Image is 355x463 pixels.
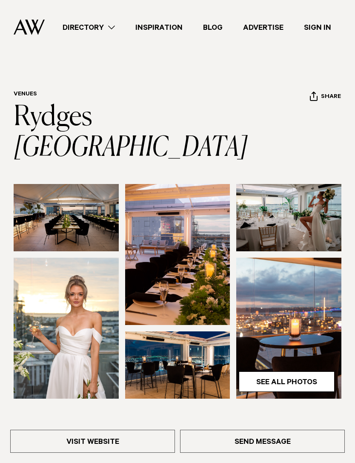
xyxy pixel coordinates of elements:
[239,371,335,392] a: See All Photos
[180,430,345,453] a: Send Message
[52,22,125,33] a: Directory
[10,430,175,453] a: Visit Website
[14,91,37,98] a: Venues
[236,184,341,251] img: wedding venue auckland city
[125,22,193,33] a: Inspiration
[309,91,341,104] button: Share
[233,22,294,33] a: Advertise
[321,93,341,101] span: Share
[193,22,233,33] a: Blog
[14,19,45,35] img: Auckland Weddings Logo
[294,22,341,33] a: Sign In
[14,104,248,162] a: Rydges [GEOGRAPHIC_DATA]
[125,331,230,399] img: evening reception wedding
[14,184,119,251] img: wedding rooftop space auckland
